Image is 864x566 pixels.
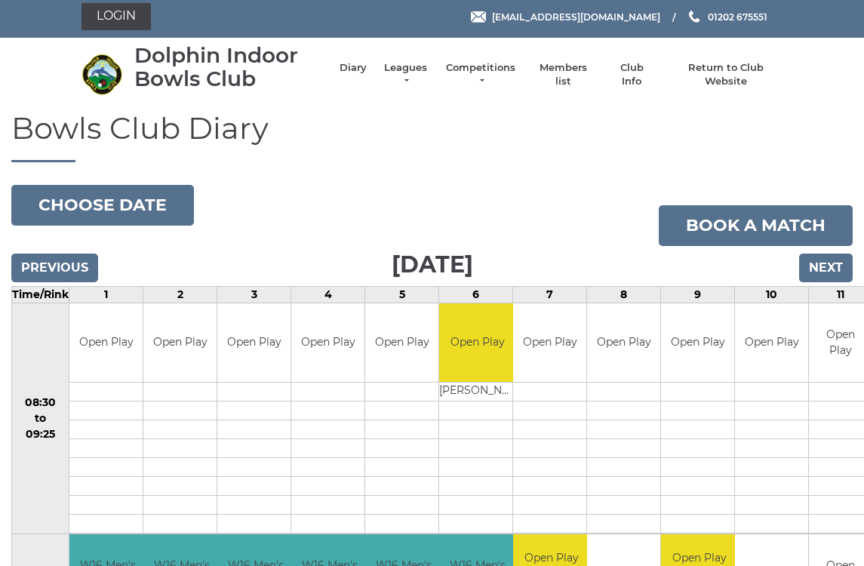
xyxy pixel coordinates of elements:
[669,61,783,88] a: Return to Club Website
[492,11,660,22] span: [EMAIL_ADDRESS][DOMAIN_NAME]
[689,11,700,23] img: Phone us
[439,383,515,401] td: [PERSON_NAME]
[610,61,653,88] a: Club Info
[11,185,194,226] button: Choose date
[12,303,69,534] td: 08:30 to 09:25
[365,303,438,383] td: Open Play
[11,254,98,282] input: Previous
[69,286,143,303] td: 1
[735,286,809,303] td: 10
[471,10,660,24] a: Email [EMAIL_ADDRESS][DOMAIN_NAME]
[81,54,123,95] img: Dolphin Indoor Bowls Club
[11,112,853,162] h1: Bowls Club Diary
[735,303,808,383] td: Open Play
[659,205,853,246] a: Book a match
[382,61,429,88] a: Leagues
[513,286,587,303] td: 7
[134,44,324,91] div: Dolphin Indoor Bowls Club
[81,3,151,30] a: Login
[217,286,291,303] td: 3
[69,303,143,383] td: Open Play
[291,286,365,303] td: 4
[365,286,439,303] td: 5
[661,303,734,383] td: Open Play
[587,286,661,303] td: 8
[439,286,513,303] td: 6
[217,303,291,383] td: Open Play
[687,10,767,24] a: Phone us 01202 675551
[799,254,853,282] input: Next
[513,303,586,383] td: Open Play
[439,303,515,383] td: Open Play
[444,61,517,88] a: Competitions
[587,303,660,383] td: Open Play
[532,61,595,88] a: Members list
[291,303,364,383] td: Open Play
[143,286,217,303] td: 2
[471,11,486,23] img: Email
[12,286,69,303] td: Time/Rink
[340,61,367,75] a: Diary
[661,286,735,303] td: 9
[143,303,217,383] td: Open Play
[708,11,767,22] span: 01202 675551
